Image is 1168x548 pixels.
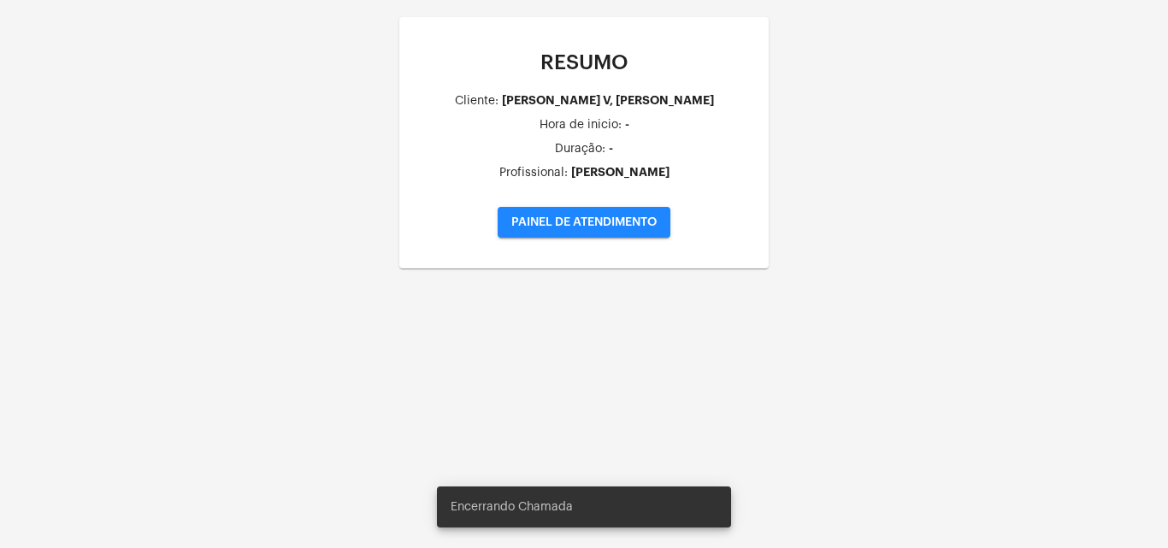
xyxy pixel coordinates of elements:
[498,207,670,238] button: PAINEL DE ATENDIMENTO
[511,216,657,228] span: PAINEL DE ATENDIMENTO
[555,143,605,156] div: Duração:
[499,167,568,180] div: Profissional:
[451,498,573,516] span: Encerrando Chamada
[571,166,670,179] div: [PERSON_NAME]
[502,94,714,107] div: [PERSON_NAME] V, [PERSON_NAME]
[540,119,622,132] div: Hora de inicio:
[609,142,613,155] div: -
[413,51,755,74] p: RESUMO
[625,118,629,131] div: -
[455,95,498,108] div: Cliente:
